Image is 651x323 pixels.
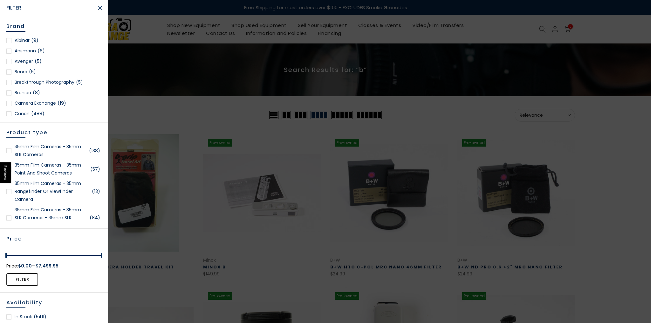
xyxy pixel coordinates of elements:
a: Camera Exchange(19) [6,99,102,107]
span: (84) [90,214,100,222]
a: Benro(5) [6,68,102,76]
span: (5) [35,57,42,65]
span: (57) [90,165,100,173]
button: Filter [6,273,38,286]
span: (19) [58,99,66,107]
h5: Price [6,235,102,249]
a: Albinar(9) [6,36,102,44]
span: (5) [76,78,83,86]
div: Price: — [6,262,102,270]
a: Bronica(8) [6,89,102,97]
span: $0.00 [18,262,32,270]
h5: Product type [6,129,102,143]
a: Ansmann(6) [6,47,102,55]
a: 35mm Film Cameras - 35mm Rangefinder or Viewfinder Camera(13) [6,180,102,203]
a: 35mm Film Cameras - 35mm SLR Cameras(138) [6,143,102,159]
span: $7,499.95 [36,262,58,270]
span: Filter [6,3,92,13]
span: (6) [38,47,45,55]
h5: Availability [6,299,102,313]
a: Canon(488) [6,110,102,118]
span: (138) [89,147,100,155]
span: (9) [31,36,38,44]
a: In stock(5411) [6,313,102,321]
a: 35mm Film Cameras - 35mm Point and Shoot Cameras(57) [6,161,102,177]
span: (488) [31,110,45,118]
a: Breakthrough Photography(5) [6,78,102,86]
span: (5) [29,68,36,76]
span: (13) [92,188,100,195]
a: Avenger(5) [6,57,102,65]
span: (8) [33,89,40,97]
span: (5411) [34,313,46,321]
h5: Brand [6,23,102,36]
a: 35mm Film Cameras - 35mm SLR Cameras - 35mm SLR Student Cameras(84) [6,206,102,230]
